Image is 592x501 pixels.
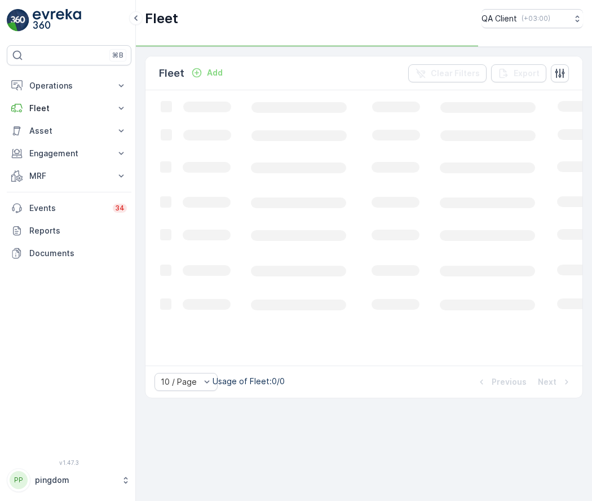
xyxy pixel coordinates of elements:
[35,474,116,486] p: pingdom
[29,170,109,182] p: MRF
[481,13,517,24] p: QA Client
[207,67,223,78] p: Add
[7,459,131,466] span: v 1.47.3
[29,203,106,214] p: Events
[475,375,528,389] button: Previous
[187,66,227,80] button: Add
[29,80,109,91] p: Operations
[537,375,573,389] button: Next
[408,64,487,82] button: Clear Filters
[481,9,583,28] button: QA Client(+03:00)
[538,376,556,388] p: Next
[29,125,109,137] p: Asset
[7,142,131,165] button: Engagement
[7,120,131,142] button: Asset
[213,376,285,387] p: Usage of Fleet : 0/0
[7,74,131,97] button: Operations
[514,68,540,79] p: Export
[7,468,131,492] button: PPpingdom
[29,248,127,259] p: Documents
[29,225,127,236] p: Reports
[7,242,131,265] a: Documents
[112,51,123,60] p: ⌘B
[29,148,109,159] p: Engagement
[7,197,131,219] a: Events34
[115,204,125,213] p: 34
[492,376,527,388] p: Previous
[10,471,28,489] div: PP
[491,64,546,82] button: Export
[159,65,184,81] p: Fleet
[33,9,81,32] img: logo_light-DOdMpM7g.png
[29,103,109,114] p: Fleet
[522,14,550,23] p: ( +03:00 )
[7,219,131,242] a: Reports
[145,10,178,28] p: Fleet
[7,9,29,32] img: logo
[7,97,131,120] button: Fleet
[431,68,480,79] p: Clear Filters
[7,165,131,187] button: MRF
